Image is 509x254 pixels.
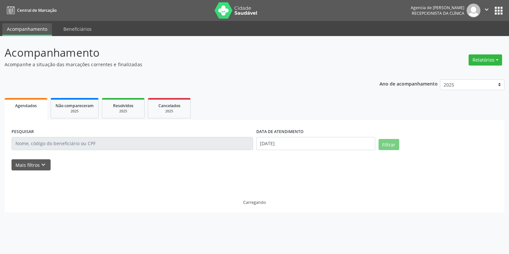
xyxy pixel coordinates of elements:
p: Acompanhe a situação das marcações correntes e finalizadas [5,61,355,68]
i:  [483,6,490,13]
div: 2025 [56,109,94,114]
a: Central de Marcação [5,5,57,16]
span: Não compareceram [56,103,94,108]
button: apps [493,5,504,16]
div: 2025 [153,109,186,114]
img: img [467,4,480,17]
a: Beneficiários [59,23,96,35]
span: Central de Marcação [17,8,57,13]
i: keyboard_arrow_down [40,161,47,168]
label: DATA DE ATENDIMENTO [256,127,304,137]
p: Acompanhamento [5,45,355,61]
a: Acompanhamento [2,23,52,36]
label: PESQUISAR [12,127,34,137]
input: Selecione um intervalo [256,137,375,150]
p: Ano de acompanhamento [380,79,438,88]
span: Recepcionista da clínica [412,10,464,16]
button: Mais filtroskeyboard_arrow_down [12,159,51,171]
button: Relatórios [469,54,502,66]
div: 2025 [107,109,140,114]
div: Carregando [243,200,266,205]
span: Resolvidos [113,103,133,108]
span: Cancelados [158,103,180,108]
button: Filtrar [379,139,399,150]
input: Nome, código do beneficiário ou CPF [12,137,253,150]
div: Agencia de [PERSON_NAME] [411,5,464,10]
button:  [480,4,493,17]
span: Agendados [15,103,37,108]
